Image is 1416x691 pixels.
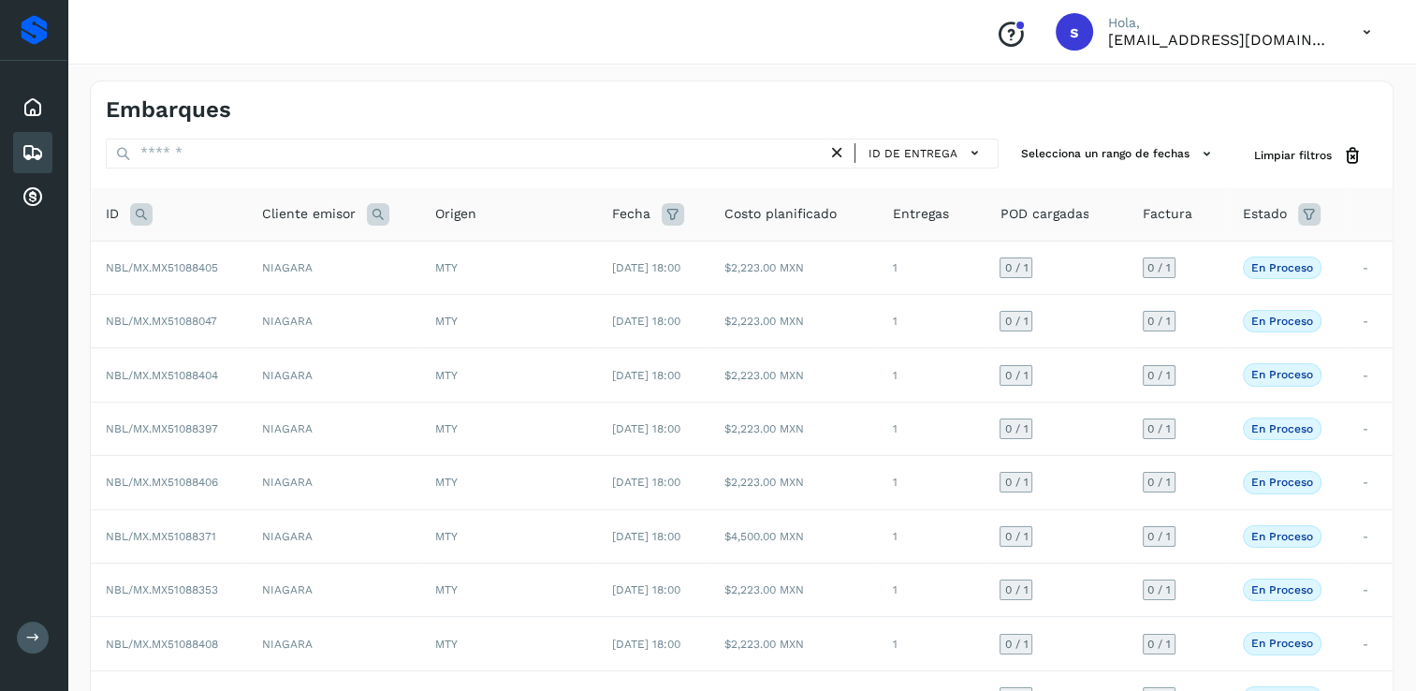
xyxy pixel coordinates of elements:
[1348,295,1393,348] td: -
[612,638,680,651] span: [DATE] 18:00
[709,348,878,402] td: $2,223.00 MXN
[1004,531,1028,542] span: 0 / 1
[878,402,985,455] td: 1
[247,509,420,563] td: NIAGARA
[1004,262,1028,273] span: 0 / 1
[878,564,985,617] td: 1
[709,402,878,455] td: $2,223.00 MXN
[1108,31,1333,49] p: sectram23@gmail.com
[724,204,837,224] span: Costo planificado
[1147,531,1171,542] span: 0 / 1
[1348,564,1393,617] td: -
[863,140,990,167] button: ID de entrega
[1348,402,1393,455] td: -
[612,530,680,543] span: [DATE] 18:00
[878,509,985,563] td: 1
[1251,637,1313,650] p: En proceso
[247,564,420,617] td: NIAGARA
[13,177,52,218] div: Cuentas por cobrar
[106,204,119,224] span: ID
[1239,139,1378,173] button: Limpiar filtros
[247,456,420,509] td: NIAGARA
[435,583,458,596] span: MTY
[435,204,476,224] span: Origen
[1348,348,1393,402] td: -
[1147,639,1171,650] span: 0 / 1
[1108,15,1333,31] p: Hola,
[106,369,218,382] span: NBL/MX.MX51088404
[435,638,458,651] span: MTY
[612,204,650,224] span: Fecha
[612,476,680,489] span: [DATE] 18:00
[247,402,420,455] td: NIAGARA
[1251,422,1313,435] p: En proceso
[709,617,878,670] td: $2,223.00 MXN
[1014,139,1224,169] button: Selecciona un rango de fechas
[106,638,218,651] span: NBL/MX.MX51088408
[1004,423,1028,434] span: 0 / 1
[1348,456,1393,509] td: -
[435,315,458,328] span: MTY
[1004,639,1028,650] span: 0 / 1
[1143,204,1192,224] span: Factura
[1000,204,1088,224] span: POD cargadas
[878,241,985,294] td: 1
[13,87,52,128] div: Inicio
[612,583,680,596] span: [DATE] 18:00
[1004,370,1028,381] span: 0 / 1
[1147,262,1171,273] span: 0 / 1
[1004,316,1028,327] span: 0 / 1
[435,369,458,382] span: MTY
[878,617,985,670] td: 1
[106,261,218,274] span: NBL/MX.MX51088405
[262,204,356,224] span: Cliente emisor
[13,132,52,173] div: Embarques
[878,295,985,348] td: 1
[247,617,420,670] td: NIAGARA
[612,261,680,274] span: [DATE] 18:00
[435,530,458,543] span: MTY
[1251,583,1313,596] p: En proceso
[247,241,420,294] td: NIAGARA
[709,564,878,617] td: $2,223.00 MXN
[247,295,420,348] td: NIAGARA
[1004,477,1028,488] span: 0 / 1
[709,295,878,348] td: $2,223.00 MXN
[1251,261,1313,274] p: En proceso
[709,456,878,509] td: $2,223.00 MXN
[1243,204,1287,224] span: Estado
[612,422,680,435] span: [DATE] 18:00
[435,261,458,274] span: MTY
[709,241,878,294] td: $2,223.00 MXN
[106,315,217,328] span: NBL/MX.MX51088047
[1251,315,1313,328] p: En proceso
[1147,316,1171,327] span: 0 / 1
[1254,147,1332,164] span: Limpiar filtros
[106,583,218,596] span: NBL/MX.MX51088353
[1251,368,1313,381] p: En proceso
[247,348,420,402] td: NIAGARA
[1251,530,1313,543] p: En proceso
[709,509,878,563] td: $4,500.00 MXN
[435,476,458,489] span: MTY
[1348,241,1393,294] td: -
[106,96,231,124] h4: Embarques
[1147,423,1171,434] span: 0 / 1
[878,348,985,402] td: 1
[869,145,957,162] span: ID de entrega
[1147,584,1171,595] span: 0 / 1
[435,422,458,435] span: MTY
[1348,509,1393,563] td: -
[1251,476,1313,489] p: En proceso
[1348,617,1393,670] td: -
[106,476,218,489] span: NBL/MX.MX51088406
[106,422,218,435] span: NBL/MX.MX51088397
[612,369,680,382] span: [DATE] 18:00
[1147,477,1171,488] span: 0 / 1
[1004,584,1028,595] span: 0 / 1
[893,204,949,224] span: Entregas
[612,315,680,328] span: [DATE] 18:00
[106,530,216,543] span: NBL/MX.MX51088371
[1147,370,1171,381] span: 0 / 1
[878,456,985,509] td: 1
